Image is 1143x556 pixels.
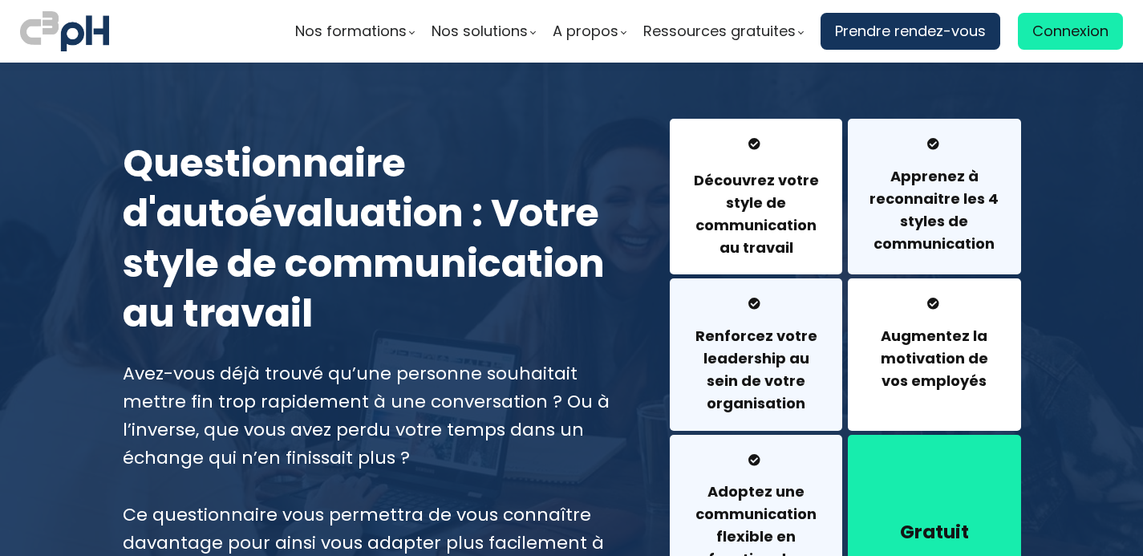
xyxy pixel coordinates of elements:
[690,325,822,415] h4: Renforcez votre leadership au sein de votre organisation
[20,8,109,55] img: logo C3PH
[123,139,630,339] h2: Questionnaire d'autoévaluation : Votre style de communication au travail
[432,19,528,43] span: Nos solutions
[553,19,618,43] span: A propos
[835,19,986,43] span: Prendre rendez-vous
[868,165,1000,255] h4: Apprenez à reconnaitre les 4 styles de communication
[690,169,822,259] h4: Découvrez votre style de communication au travail
[1032,19,1109,43] span: Connexion
[868,325,1000,392] h4: Augmentez la motivation de vos employés
[643,19,796,43] span: Ressources gratuites
[868,519,1000,545] h3: Gratuit
[821,13,1000,50] a: Prendre rendez-vous
[1018,13,1123,50] a: Connexion
[295,19,407,43] span: Nos formations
